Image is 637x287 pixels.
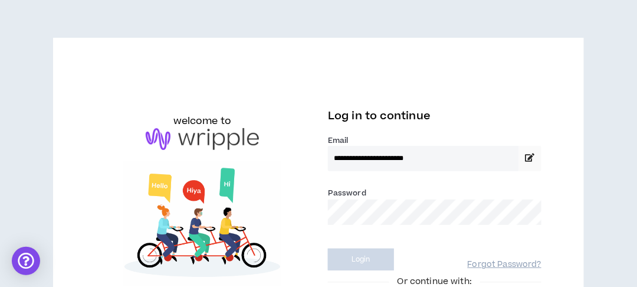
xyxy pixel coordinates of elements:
span: Log in to continue [328,109,431,123]
h6: welcome to [173,114,232,128]
a: Forgot Password? [468,259,541,270]
div: Open Intercom Messenger [12,247,40,275]
img: Welcome to Wripple [96,162,309,286]
label: Email [328,135,541,146]
img: logo-brand.png [146,128,259,151]
button: Login [328,249,394,270]
label: Password [328,188,366,198]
